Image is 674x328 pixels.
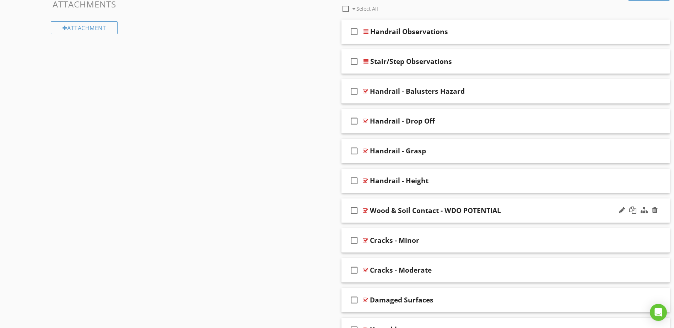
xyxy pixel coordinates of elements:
i: check_box_outline_blank [349,83,360,100]
div: Cracks - Minor [370,236,419,245]
div: Handrail - Drop Off [370,117,435,125]
i: check_box_outline_blank [349,262,360,279]
div: Wood & Soil Contact - WDO POTENTIAL [370,206,501,215]
div: Handrail Observations [370,27,448,36]
i: check_box_outline_blank [349,202,360,219]
div: Handrail - Balusters Hazard [370,87,465,95]
i: check_box_outline_blank [349,113,360,130]
div: Damaged Surfaces [370,296,433,304]
div: Attachment [51,21,118,34]
i: check_box_outline_blank [349,232,360,249]
div: Stair/Step Observations [370,57,452,66]
div: Cracks - Moderate [370,266,432,274]
i: check_box_outline_blank [349,23,360,40]
i: check_box_outline_blank [349,53,360,70]
div: Handrail - Height [370,176,428,185]
div: Handrail - Grasp [370,147,426,155]
i: check_box_outline_blank [349,142,360,159]
div: Open Intercom Messenger [650,304,667,321]
i: check_box_outline_blank [349,172,360,189]
span: Select All [356,5,378,12]
i: check_box_outline_blank [349,291,360,308]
